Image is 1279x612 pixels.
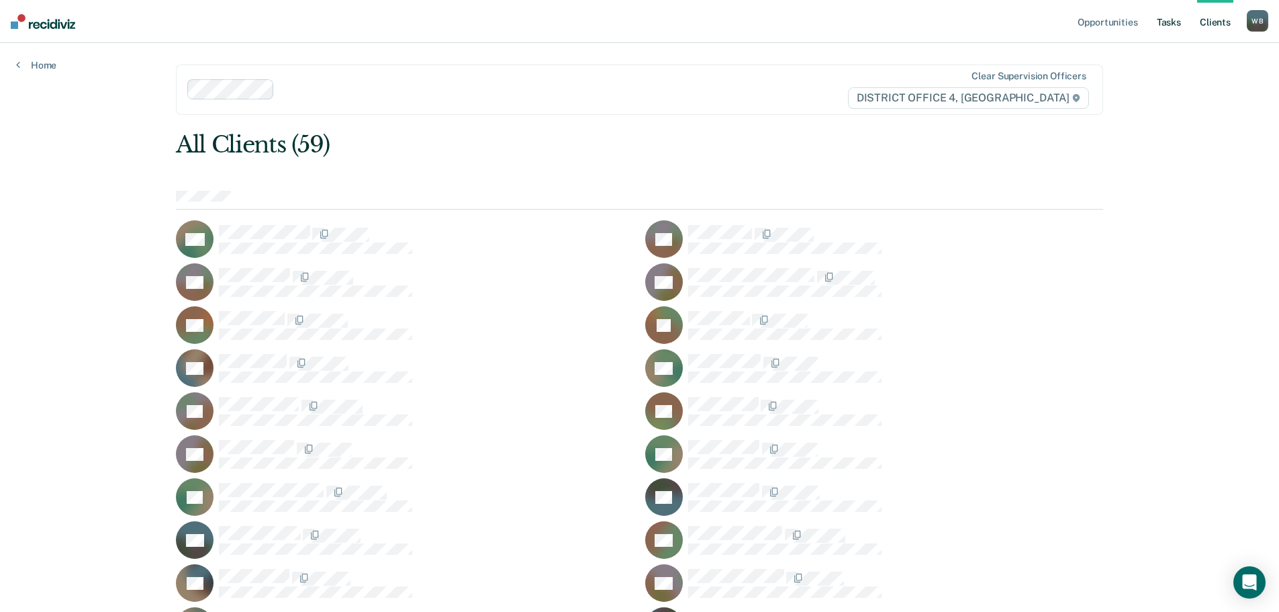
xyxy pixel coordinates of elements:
img: Recidiviz [11,14,75,29]
div: Open Intercom Messenger [1233,566,1266,599]
button: WB [1247,10,1268,32]
a: Home [16,59,56,71]
div: All Clients (59) [176,131,918,159]
div: Clear supervision officers [972,71,1086,82]
div: W B [1247,10,1268,32]
span: DISTRICT OFFICE 4, [GEOGRAPHIC_DATA] [848,87,1089,109]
